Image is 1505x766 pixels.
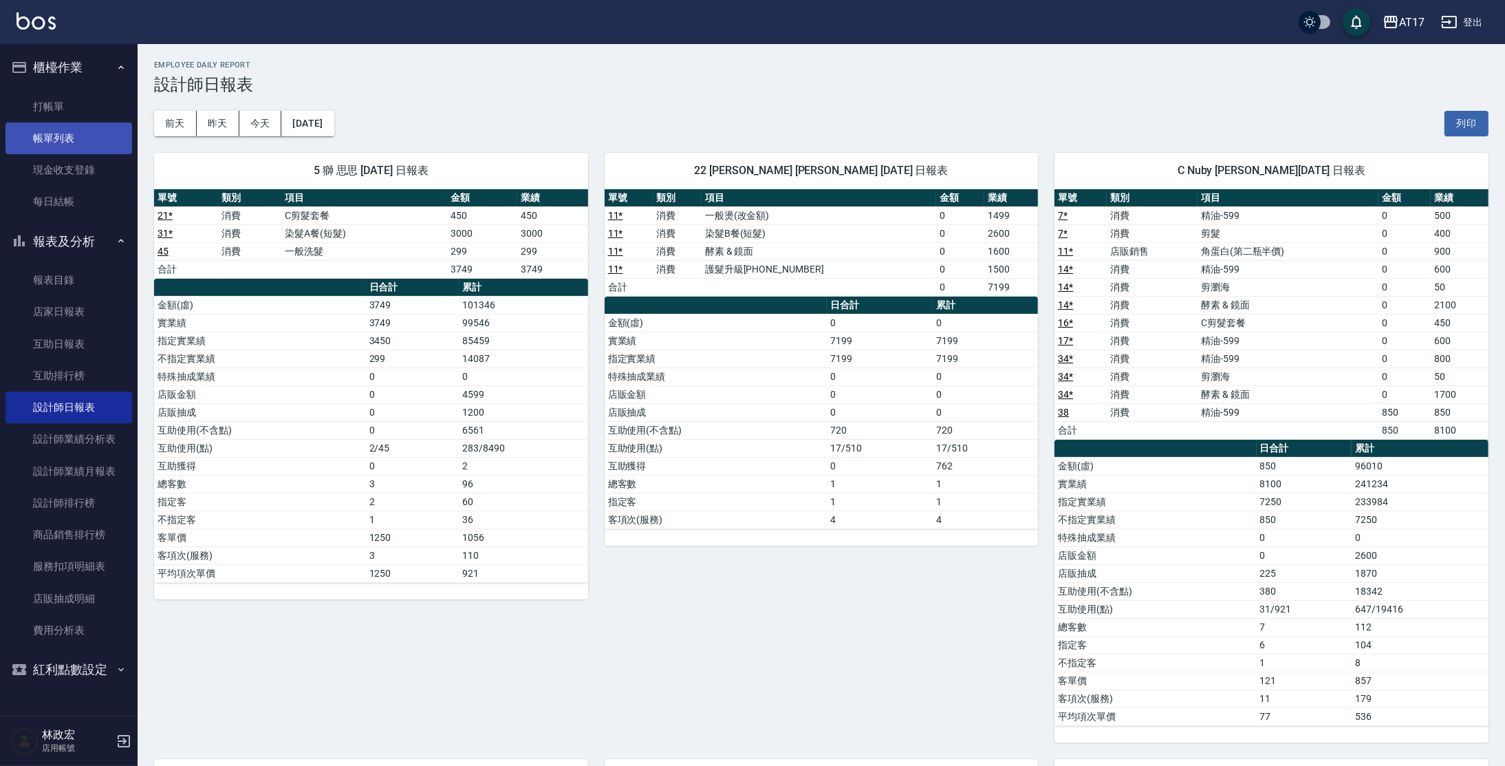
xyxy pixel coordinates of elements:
[827,439,932,457] td: 17/510
[154,529,366,546] td: 客單價
[42,742,112,754] p: 店用帳號
[1071,164,1472,178] span: C Nuby [PERSON_NAME][DATE] 日報表
[459,279,587,297] th: 累計
[605,368,827,385] td: 特殊抽成業績
[605,457,827,475] td: 互助獲得
[1378,385,1431,403] td: 0
[1431,421,1488,439] td: 8100
[1352,529,1488,546] td: 0
[984,206,1038,224] td: 1499
[1378,206,1431,224] td: 0
[366,546,459,564] td: 3
[6,487,132,519] a: 設計師排行榜
[154,314,366,332] td: 實業績
[459,350,587,368] td: 14087
[827,332,932,350] td: 7199
[1107,278,1198,296] td: 消費
[933,368,1038,385] td: 0
[933,314,1038,332] td: 0
[447,206,517,224] td: 450
[1378,278,1431,296] td: 0
[1054,189,1107,207] th: 單號
[6,392,132,423] a: 設計師日報表
[1431,296,1488,314] td: 2100
[1378,403,1431,421] td: 850
[447,260,517,278] td: 3749
[366,439,459,457] td: 2/45
[827,475,932,493] td: 1
[1431,403,1488,421] td: 850
[933,439,1038,457] td: 17/510
[1431,224,1488,242] td: 400
[605,350,827,368] td: 指定實業績
[605,297,1039,529] table: a dense table
[984,224,1038,242] td: 2600
[1378,332,1431,350] td: 0
[1054,440,1488,726] table: a dense table
[1054,618,1256,636] td: 總客數
[366,350,459,368] td: 299
[933,350,1038,368] td: 7199
[1198,189,1378,207] th: 項目
[154,421,366,439] td: 互助使用(不含點)
[6,123,132,154] a: 帳單列表
[42,728,112,742] h5: 林政宏
[1378,368,1431,385] td: 0
[1378,242,1431,260] td: 0
[1431,314,1488,332] td: 450
[517,260,587,278] td: 3749
[1399,14,1425,31] div: AT17
[827,493,932,511] td: 1
[154,511,366,529] td: 不指定客
[459,564,587,582] td: 921
[653,189,702,207] th: 類別
[6,328,132,360] a: 互助日報表
[605,314,827,332] td: 金額(虛)
[1431,206,1488,224] td: 500
[1257,493,1352,511] td: 7250
[1054,600,1256,618] td: 互助使用(點)
[517,242,587,260] td: 299
[605,493,827,511] td: 指定客
[459,546,587,564] td: 110
[827,421,932,439] td: 720
[6,91,132,123] a: 打帳單
[6,423,132,455] a: 設計師業績分析表
[933,493,1038,511] td: 1
[1352,672,1488,690] td: 857
[17,12,56,30] img: Logo
[1377,8,1430,36] button: AT17
[605,475,827,493] td: 總客數
[366,511,459,529] td: 1
[366,368,459,385] td: 0
[1054,654,1256,672] td: 不指定客
[239,111,282,136] button: 今天
[605,511,827,529] td: 客項次(服務)
[366,296,459,314] td: 3749
[1431,278,1488,296] td: 50
[1257,636,1352,654] td: 6
[1352,690,1488,708] td: 179
[1054,493,1256,511] td: 指定實業績
[6,519,132,551] a: 商品銷售排行榜
[1054,708,1256,725] td: 平均項次單價
[1054,457,1256,475] td: 金額(虛)
[1107,224,1198,242] td: 消費
[1444,111,1488,136] button: 列印
[933,421,1038,439] td: 720
[1257,672,1352,690] td: 121
[459,493,587,511] td: 60
[281,189,447,207] th: 項目
[158,246,169,257] a: 45
[933,475,1038,493] td: 1
[6,551,132,582] a: 服務扣項明細表
[1257,529,1352,546] td: 0
[366,279,459,297] th: 日合計
[6,264,132,296] a: 報表目錄
[154,457,366,475] td: 互助獲得
[154,475,366,493] td: 總客數
[447,242,517,260] td: 299
[154,279,588,583] table: a dense table
[702,224,936,242] td: 染髮B餐(短髮)
[1054,546,1256,564] td: 店販金額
